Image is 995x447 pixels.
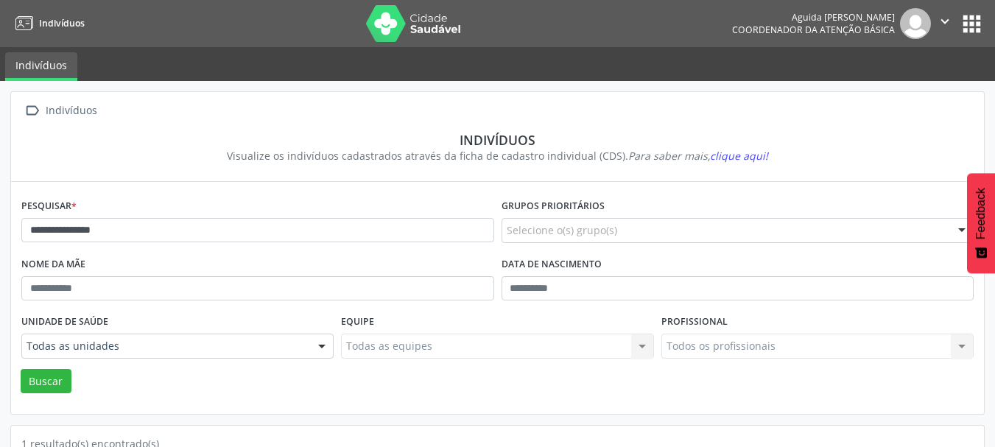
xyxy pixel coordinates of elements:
[732,24,895,36] span: Coordenador da Atenção Básica
[27,339,303,353] span: Todas as unidades
[5,52,77,81] a: Indivíduos
[21,369,71,394] button: Buscar
[967,173,995,273] button: Feedback - Mostrar pesquisa
[21,100,99,122] a:  Indivíduos
[21,253,85,276] label: Nome da mãe
[10,11,85,35] a: Indivíduos
[937,13,953,29] i: 
[21,100,43,122] i: 
[21,195,77,218] label: Pesquisar
[900,8,931,39] img: img
[32,148,963,163] div: Visualize os indivíduos cadastrados através da ficha de cadastro individual (CDS).
[21,311,108,334] label: Unidade de saúde
[931,8,959,39] button: 
[43,100,99,122] div: Indivíduos
[732,11,895,24] div: Aguida [PERSON_NAME]
[661,311,728,334] label: Profissional
[32,132,963,148] div: Indivíduos
[341,311,374,334] label: Equipe
[959,11,985,37] button: apps
[710,149,768,163] span: clique aqui!
[628,149,768,163] i: Para saber mais,
[502,195,605,218] label: Grupos prioritários
[507,222,617,238] span: Selecione o(s) grupo(s)
[39,17,85,29] span: Indivíduos
[974,188,988,239] span: Feedback
[502,253,602,276] label: Data de nascimento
